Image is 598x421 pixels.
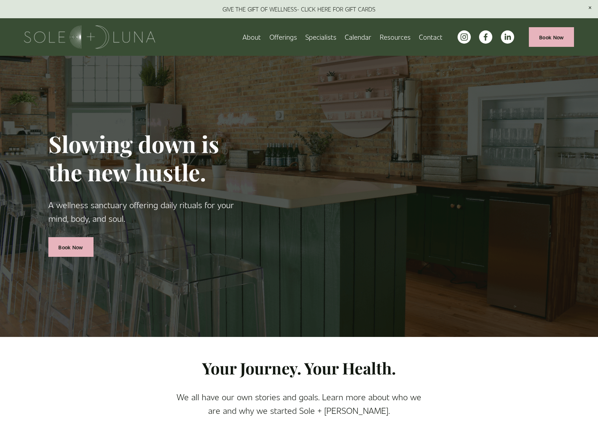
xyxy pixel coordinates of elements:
a: Contact [419,31,442,43]
a: Book Now [529,27,574,47]
p: A wellness sanctuary offering daily rituals for your mind, body, and soul. [48,198,255,225]
p: We all have our own stories and goals. Learn more about who we are and why we started Sole + [PER... [174,390,425,417]
a: folder dropdown [269,31,297,43]
a: instagram-unauth [458,30,471,44]
a: Calendar [345,31,371,43]
a: folder dropdown [380,31,411,43]
h1: Slowing down is the new hustle. [48,130,255,186]
a: About [243,31,261,43]
a: Book Now [48,237,94,257]
span: Resources [380,31,411,43]
strong: Your Journey. Your Health. [202,357,396,378]
img: Sole + Luna [24,25,156,49]
span: Offerings [269,31,297,43]
a: facebook-unauth [479,30,492,44]
a: LinkedIn [501,30,514,44]
a: Specialists [305,31,336,43]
